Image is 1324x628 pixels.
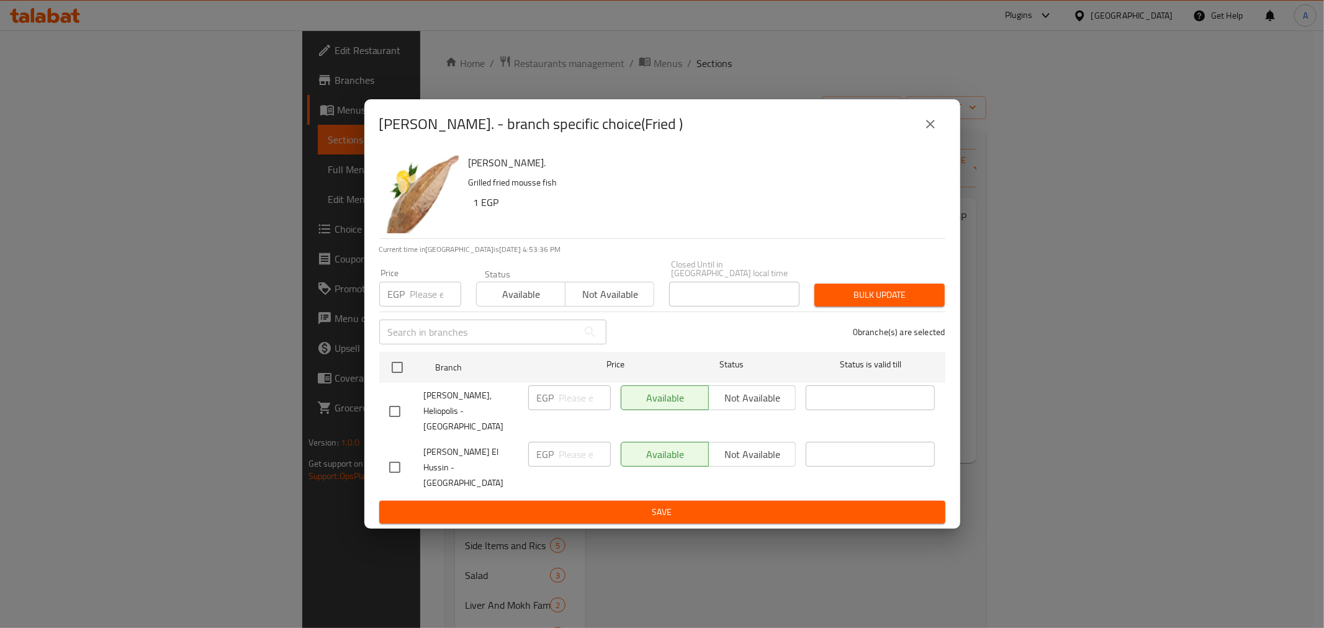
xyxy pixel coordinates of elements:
[667,357,796,372] span: Status
[388,287,405,302] p: EGP
[814,284,945,307] button: Bulk update
[853,326,945,338] p: 0 branche(s) are selected
[482,285,561,303] span: Available
[559,442,611,467] input: Please enter price
[389,505,935,520] span: Save
[916,109,945,139] button: close
[824,287,935,303] span: Bulk update
[424,388,518,434] span: [PERSON_NAME], Heliopolis - [GEOGRAPHIC_DATA]
[574,357,657,372] span: Price
[379,154,459,233] img: Moses Fish.
[469,154,935,171] h6: [PERSON_NAME].
[474,194,935,211] h6: 1 EGP
[570,285,649,303] span: Not available
[379,501,945,524] button: Save
[806,357,935,372] span: Status is valid till
[410,282,461,307] input: Please enter price
[379,320,578,344] input: Search in branches
[476,282,565,307] button: Available
[379,244,945,255] p: Current time in [GEOGRAPHIC_DATA] is [DATE] 4:53:36 PM
[435,360,564,375] span: Branch
[565,282,654,307] button: Not available
[469,175,935,191] p: Grilled fried mousse fish
[424,444,518,491] span: [PERSON_NAME] El Hussin - [GEOGRAPHIC_DATA]
[559,385,611,410] input: Please enter price
[537,447,554,462] p: EGP
[537,390,554,405] p: EGP
[379,114,683,134] h2: [PERSON_NAME]. - branch specific choice(Fried )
